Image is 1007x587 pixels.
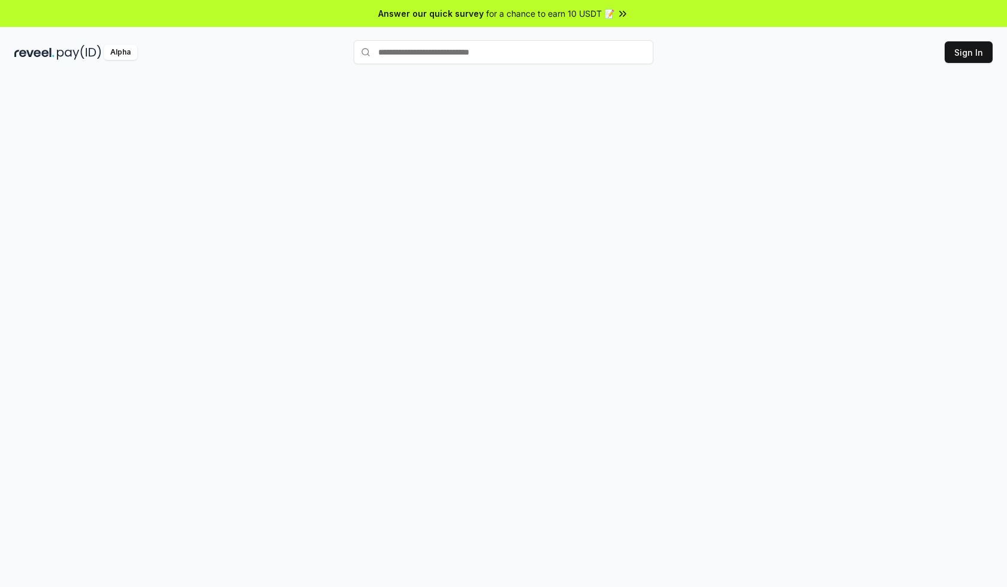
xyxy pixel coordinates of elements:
[945,41,993,63] button: Sign In
[14,45,55,60] img: reveel_dark
[486,7,614,20] span: for a chance to earn 10 USDT 📝
[378,7,484,20] span: Answer our quick survey
[57,45,101,60] img: pay_id
[104,45,137,60] div: Alpha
